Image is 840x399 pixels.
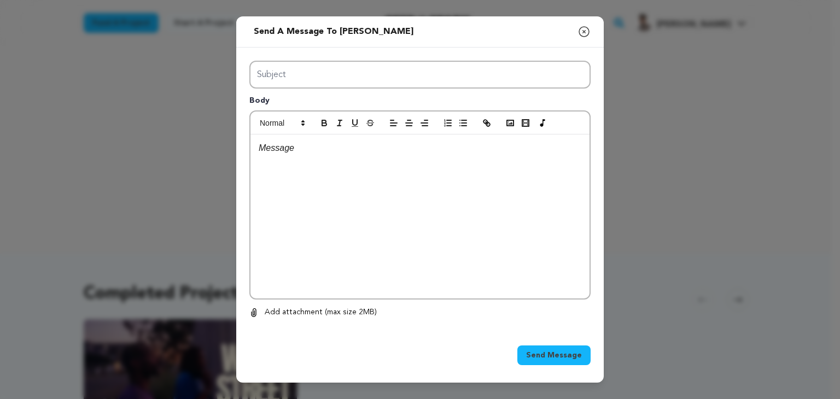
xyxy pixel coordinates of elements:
button: Add attachment (max size 2MB) [249,306,377,319]
h2: Send a message to [PERSON_NAME] [249,21,418,43]
button: Send Message [517,345,591,365]
span: Send Message [526,350,582,361]
input: Enter subject [249,61,591,89]
p: Add attachment (max size 2MB) [265,306,377,319]
p: Body [249,95,591,110]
